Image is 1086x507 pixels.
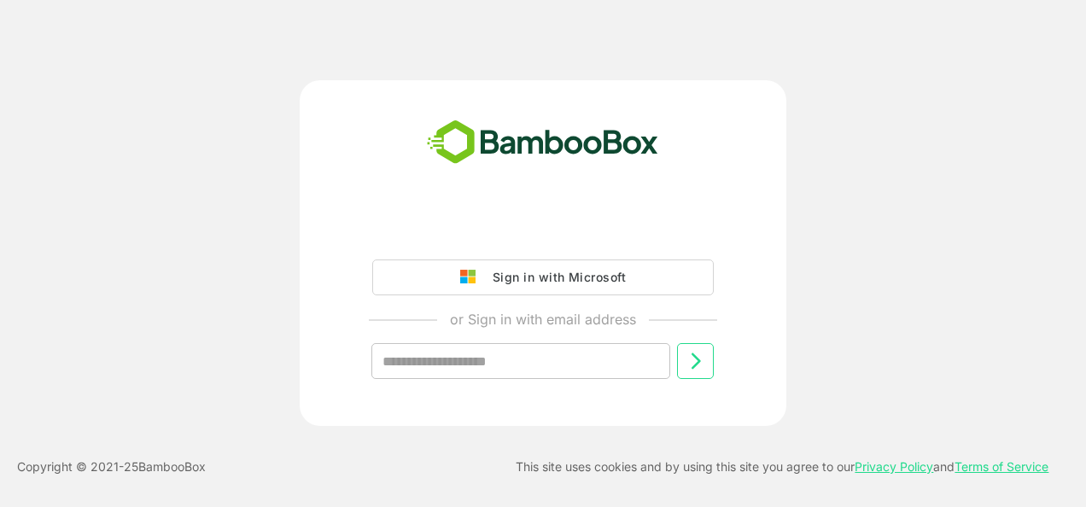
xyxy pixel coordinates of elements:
a: Terms of Service [955,459,1048,474]
p: Copyright © 2021- 25 BambooBox [17,457,206,477]
p: or Sign in with email address [450,309,636,329]
div: Sign in with Microsoft [484,266,626,288]
a: Privacy Policy [855,459,933,474]
p: This site uses cookies and by using this site you agree to our and [516,457,1048,477]
img: google [460,270,484,285]
img: bamboobox [417,114,668,171]
button: Sign in with Microsoft [372,259,714,295]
